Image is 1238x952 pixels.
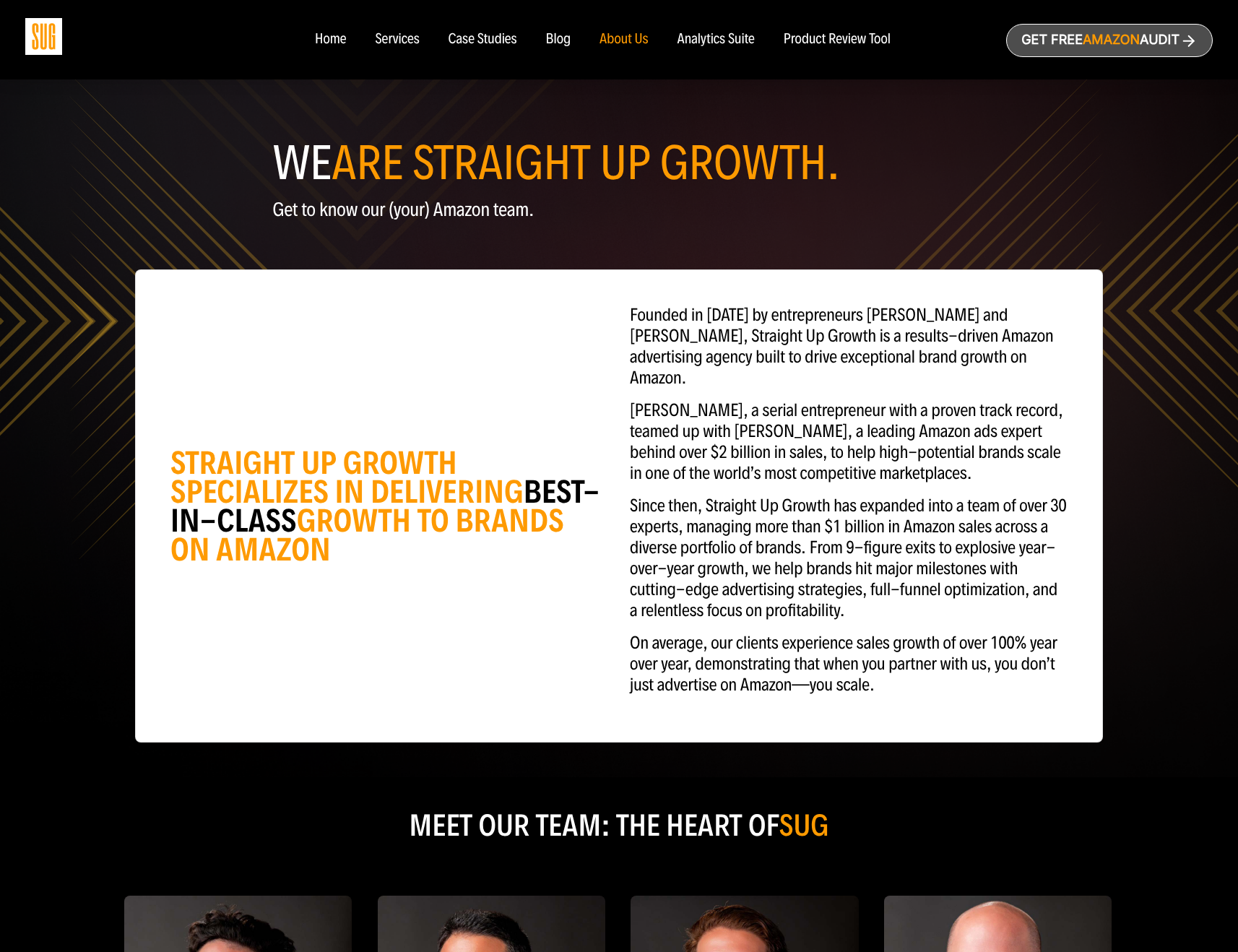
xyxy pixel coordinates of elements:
span: SUG [779,807,829,844]
p: [PERSON_NAME], a serial entrepreneur with a proven track record, teamed up with [PERSON_NAME], a ... [630,400,1068,484]
span: ARE STRAIGHT UP GROWTH. [332,134,840,192]
p: Since then, Straight Up Growth has expanded into a team of over 30 experts, managing more than $1... [630,496,1068,621]
h1: WE [273,142,966,185]
p: On average, our clients experience sales growth of over 100% year over year, demonstrating that w... [630,633,1068,696]
a: Home [315,32,346,48]
p: Get to know our (your) Amazon team. [273,199,966,220]
a: Product Review Tool [784,32,891,48]
a: Case Studies [449,32,517,48]
img: Sug [25,18,62,55]
p: Founded in [DATE] by entrepreneurs [PERSON_NAME] and [PERSON_NAME], Straight Up Growth is a resul... [630,305,1068,389]
a: Analytics Suite [678,32,755,48]
span: Amazon [1083,33,1140,48]
div: STRAIGHT UP GROWTH SPECIALIZES IN DELIVERING GROWTH TO BRANDS ON AMAZON [170,449,608,564]
a: About Us [599,32,649,48]
span: BEST-IN-CLASS [170,472,599,540]
a: Blog [546,32,571,48]
a: Get freeAmazonAudit [1006,24,1213,57]
a: Services [375,32,419,48]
